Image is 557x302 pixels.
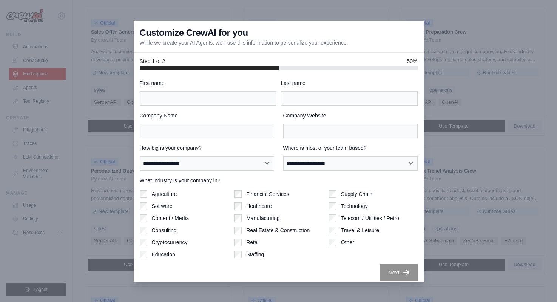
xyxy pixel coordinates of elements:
label: Retail [246,239,260,246]
label: Staffing [246,251,264,258]
label: Cryptocurrency [152,239,188,246]
label: Telecom / Utilities / Petro [341,214,399,222]
span: 50% [407,57,417,65]
p: While we create your AI Agents, we'll use this information to personalize your experience. [140,39,348,46]
button: Next [380,264,418,281]
label: First name [140,79,276,87]
label: Supply Chain [341,190,372,198]
label: Last name [281,79,418,87]
label: Where is most of your team based? [283,144,418,152]
label: Company Name [140,112,274,119]
label: Other [341,239,354,246]
label: Consulting [152,226,177,234]
label: Content / Media [152,214,189,222]
label: Healthcare [246,202,272,210]
label: Software [152,202,173,210]
label: Travel & Leisure [341,226,379,234]
label: Company Website [283,112,418,119]
label: Manufacturing [246,214,280,222]
label: Agriculture [152,190,177,198]
label: Financial Services [246,190,289,198]
h3: Customize CrewAI for you [140,27,248,39]
label: How big is your company? [140,144,274,152]
label: What industry is your company in? [140,177,418,184]
span: Step 1 of 2 [140,57,165,65]
label: Real Estate & Construction [246,226,310,234]
label: Technology [341,202,368,210]
label: Education [152,251,175,258]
